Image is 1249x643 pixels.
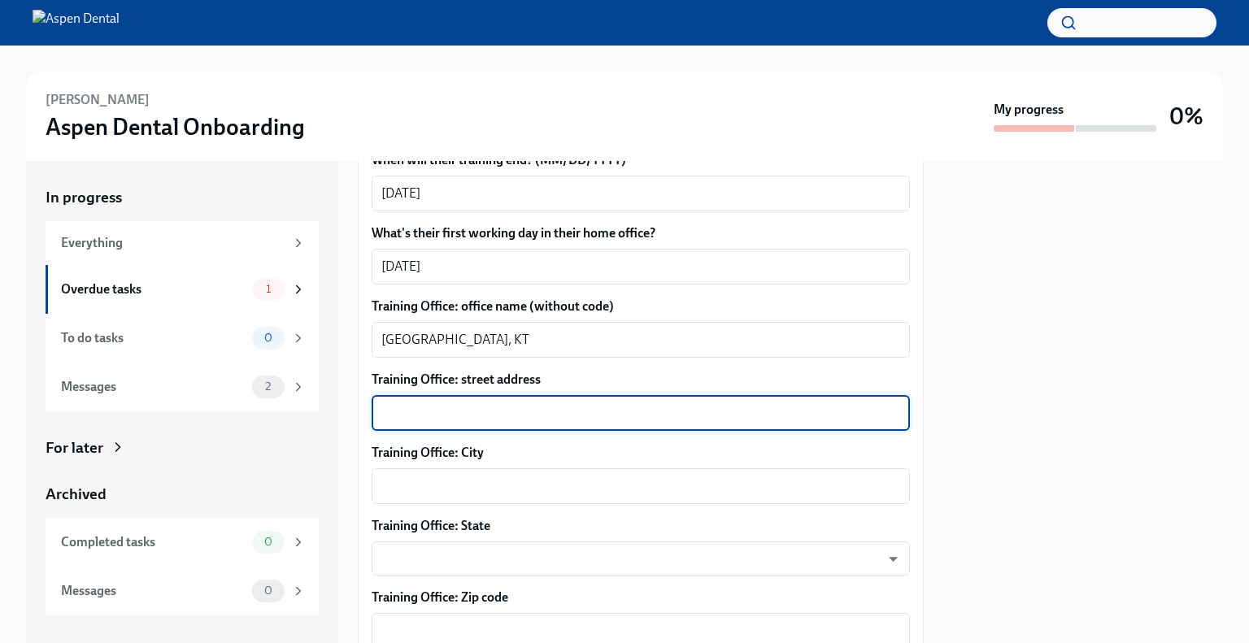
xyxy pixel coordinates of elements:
[46,187,319,208] a: In progress
[994,101,1064,119] strong: My progress
[381,330,900,350] textarea: [GEOGRAPHIC_DATA], KT
[372,589,910,606] label: Training Office: Zip code
[372,371,910,389] label: Training Office: street address
[372,298,910,315] label: Training Office: office name (without code)
[46,91,150,109] h6: [PERSON_NAME]
[46,484,319,505] a: Archived
[61,378,246,396] div: Messages
[255,536,282,548] span: 0
[256,283,281,295] span: 1
[381,184,900,203] textarea: [DATE]
[61,329,246,347] div: To do tasks
[46,112,305,141] h3: Aspen Dental Onboarding
[372,224,910,242] label: What's their first working day in their home office?
[46,437,319,458] a: For later
[372,517,910,535] label: Training Office: State
[46,265,319,314] a: Overdue tasks1
[381,257,900,276] textarea: [DATE]
[61,533,246,551] div: Completed tasks
[46,363,319,411] a: Messages2
[61,234,285,252] div: Everything
[46,221,319,265] a: Everything
[255,380,281,393] span: 2
[61,280,246,298] div: Overdue tasks
[46,567,319,615] a: Messages0
[372,541,910,576] div: ​
[61,582,246,600] div: Messages
[255,332,282,344] span: 0
[46,437,103,458] div: For later
[1169,102,1203,131] h3: 0%
[372,444,910,462] label: Training Office: City
[33,10,120,36] img: Aspen Dental
[46,314,319,363] a: To do tasks0
[46,518,319,567] a: Completed tasks0
[255,584,282,597] span: 0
